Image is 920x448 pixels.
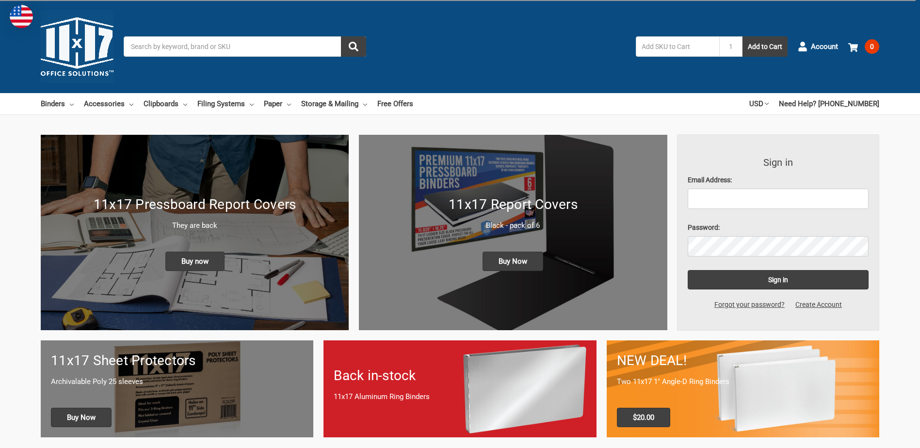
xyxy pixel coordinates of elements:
[301,93,367,114] a: Storage & Mailing
[617,408,670,427] span: $20.00
[41,10,113,83] img: 11x17.com
[359,135,667,330] a: 11x17 Report Covers 11x17 Report Covers Black - pack of 6 Buy Now
[334,366,586,386] h1: Back in-stock
[749,93,769,114] a: USD
[51,408,112,427] span: Buy Now
[688,175,869,185] label: Email Address:
[264,93,291,114] a: Paper
[41,93,74,114] a: Binders
[359,135,667,330] img: 11x17 Report Covers
[617,376,869,387] p: Two 11x17 1" Angle-D Ring Binders
[10,5,33,28] img: duty and tax information for United States
[84,93,133,114] a: Accessories
[742,36,788,57] button: Add to Cart
[165,252,225,271] span: Buy now
[779,93,879,114] a: Need Help? [PHONE_NUMBER]
[334,391,586,402] p: 11x17 Aluminum Ring Binders
[51,351,303,371] h1: 11x17 Sheet Protectors
[41,135,349,330] a: New 11x17 Pressboard Binders 11x17 Pressboard Report Covers They are back Buy now
[41,340,313,437] a: 11x17 sheet protectors 11x17 Sheet Protectors Archivalable Poly 25 sleeves Buy Now
[51,376,303,387] p: Archivalable Poly 25 sleeves
[323,340,596,437] a: Back in-stock 11x17 Aluminum Ring Binders
[848,34,879,59] a: 0
[369,194,657,215] h1: 11x17 Report Covers
[636,36,719,57] input: Add SKU to Cart
[483,252,543,271] span: Buy Now
[790,300,847,310] a: Create Account
[617,351,869,371] h1: NEW DEAL!
[377,93,413,114] a: Free Offers
[865,39,879,54] span: 0
[811,41,838,52] span: Account
[369,220,657,231] p: Black - pack of 6
[688,155,869,170] h3: Sign in
[688,270,869,289] input: Sign in
[709,300,790,310] a: Forgot your password?
[124,36,366,57] input: Search by keyword, brand or SKU
[51,194,339,215] h1: 11x17 Pressboard Report Covers
[607,340,879,437] a: 11x17 Binder 2-pack only $20.00 NEW DEAL! Two 11x17 1" Angle-D Ring Binders $20.00
[688,223,869,233] label: Password:
[798,34,838,59] a: Account
[144,93,187,114] a: Clipboards
[41,135,349,330] img: New 11x17 Pressboard Binders
[51,220,339,231] p: They are back
[197,93,254,114] a: Filing Systems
